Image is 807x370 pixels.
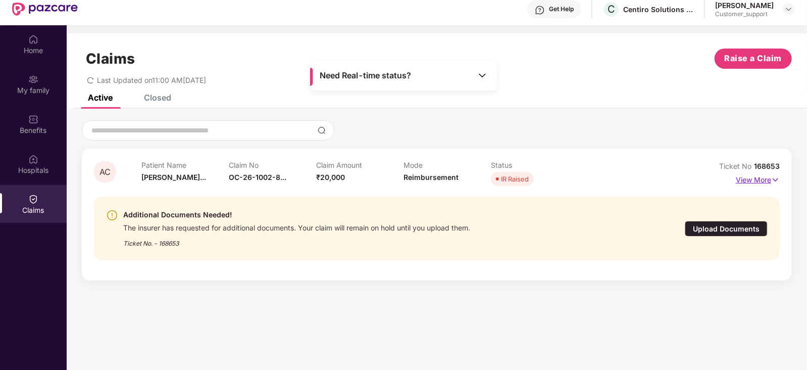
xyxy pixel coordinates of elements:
[715,10,774,18] div: Customer_support
[123,233,470,248] div: Ticket No. - 168653
[229,161,316,169] p: Claim No
[685,221,768,237] div: Upload Documents
[316,161,403,169] p: Claim Amount
[97,76,206,84] span: Last Updated on 11:00 AM[DATE]
[28,74,38,84] img: svg+xml;base64,PHN2ZyB3aWR0aD0iMjAiIGhlaWdodD0iMjAiIHZpZXdCb3g9IjAgMCAyMCAyMCIgZmlsbD0ibm9uZSIgeG...
[491,161,578,169] p: Status
[608,3,615,15] span: C
[28,154,38,164] img: svg+xml;base64,PHN2ZyBpZD0iSG9zcGl0YWxzIiB4bWxucz0iaHR0cDovL3d3dy53My5vcmcvMjAwMC9zdmciIHdpZHRoPS...
[123,221,470,233] div: The insurer has requested for additional documents. Your claim will remain on hold until you uplo...
[28,34,38,44] img: svg+xml;base64,PHN2ZyBpZD0iSG9tZSIgeG1sbnM9Imh0dHA6Ly93d3cudzMub3JnLzIwMDAvc3ZnIiB3aWR0aD0iMjAiIG...
[141,161,229,169] p: Patient Name
[123,209,470,221] div: Additional Documents Needed!
[623,5,694,14] div: Centiro Solutions Private Limited
[229,173,286,181] span: OC-26-1002-8...
[88,92,113,103] div: Active
[28,194,38,204] img: svg+xml;base64,PHN2ZyBpZD0iQ2xhaW0iIHhtbG5zPSJodHRwOi8vd3d3LnczLm9yZy8yMDAwL3N2ZyIgd2lkdGg9IjIwIi...
[141,173,206,181] span: [PERSON_NAME]...
[316,173,345,181] span: ₹20,000
[28,114,38,124] img: svg+xml;base64,PHN2ZyBpZD0iQmVuZWZpdHMiIHhtbG5zPSJodHRwOi8vd3d3LnczLm9yZy8yMDAwL3N2ZyIgd2lkdGg9Ij...
[99,168,111,176] span: AC
[754,162,780,170] span: 168653
[320,70,411,81] span: Need Real-time status?
[12,3,78,16] img: New Pazcare Logo
[725,52,782,65] span: Raise a Claim
[318,126,326,134] img: svg+xml;base64,PHN2ZyBpZD0iU2VhcmNoLTMyeDMyIiB4bWxucz0iaHR0cDovL3d3dy53My5vcmcvMjAwMC9zdmciIHdpZH...
[715,49,792,69] button: Raise a Claim
[501,174,529,184] div: IR Raised
[535,5,545,15] img: svg+xml;base64,PHN2ZyBpZD0iSGVscC0zMngzMiIgeG1sbnM9Imh0dHA6Ly93d3cudzMub3JnLzIwMDAvc3ZnIiB3aWR0aD...
[549,5,574,13] div: Get Help
[771,174,780,186] img: svg+xml;base64,PHN2ZyB4bWxucz0iaHR0cDovL3d3dy53My5vcmcvMjAwMC9zdmciIHdpZHRoPSIxNyIgaGVpZ2h0PSIxNy...
[403,173,459,181] span: Reimbursement
[715,1,774,10] div: [PERSON_NAME]
[736,172,780,186] p: View More
[403,161,491,169] p: Mode
[719,162,754,170] span: Ticket No
[477,70,487,80] img: Toggle Icon
[86,50,135,67] h1: Claims
[144,92,171,103] div: Closed
[106,209,118,221] img: svg+xml;base64,PHN2ZyBpZD0iV2FybmluZ18tXzI0eDI0IiBkYXRhLW5hbWU9Ildhcm5pbmcgLSAyNHgyNCIgeG1sbnM9Im...
[785,5,793,13] img: svg+xml;base64,PHN2ZyBpZD0iRHJvcGRvd24tMzJ4MzIiIHhtbG5zPSJodHRwOi8vd3d3LnczLm9yZy8yMDAwL3N2ZyIgd2...
[87,76,94,84] span: redo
